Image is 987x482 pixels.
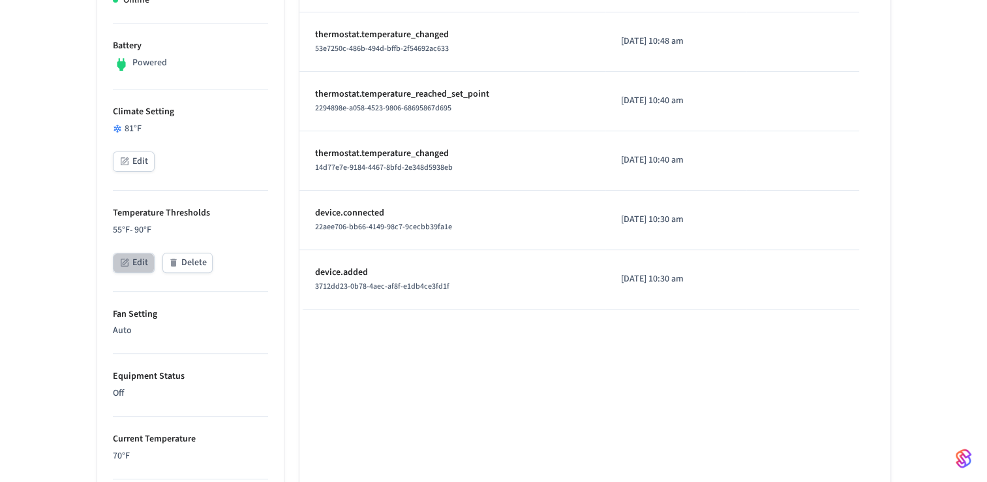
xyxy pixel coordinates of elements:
[113,39,268,53] p: Battery
[621,35,731,48] p: [DATE] 10:48 am
[132,56,167,70] p: Powered
[113,308,268,321] p: Fan Setting
[113,432,268,446] p: Current Temperature
[315,147,590,161] p: thermostat.temperature_changed
[621,213,731,227] p: [DATE] 10:30 am
[162,253,213,273] button: Delete
[113,253,155,273] button: Edit
[113,122,268,136] div: 81 °F
[315,28,590,42] p: thermostat.temperature_changed
[113,324,268,338] p: Auto
[113,223,268,237] p: 55 °F - 90 °F
[113,387,268,400] p: Off
[315,88,590,101] p: thermostat.temperature_reached_set_point
[315,221,452,233] span: 22aee706-bb66-4149-98c7-9cecbb39fa1e
[315,162,453,173] span: 14d77e7e-9184-4467-8bfd-2e348d5938eb
[113,449,268,463] p: 70 °F
[621,153,731,167] p: [DATE] 10:40 am
[315,43,449,54] span: 53e7250c-486b-494d-bffb-2f54692ac633
[113,105,268,119] p: Climate Setting
[315,266,590,280] p: device.added
[113,152,155,172] button: Edit
[113,370,268,383] p: Equipment Status
[621,272,731,286] p: [DATE] 10:30 am
[113,206,268,220] p: Temperature Thresholds
[315,206,590,220] p: device.connected
[621,94,731,108] p: [DATE] 10:40 am
[956,448,971,469] img: SeamLogoGradient.69752ec5.svg
[315,281,449,292] span: 3712dd23-0b78-4aec-af8f-e1db4ce3fd1f
[315,103,451,114] span: 2294898e-a058-4523-9806-68695867d695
